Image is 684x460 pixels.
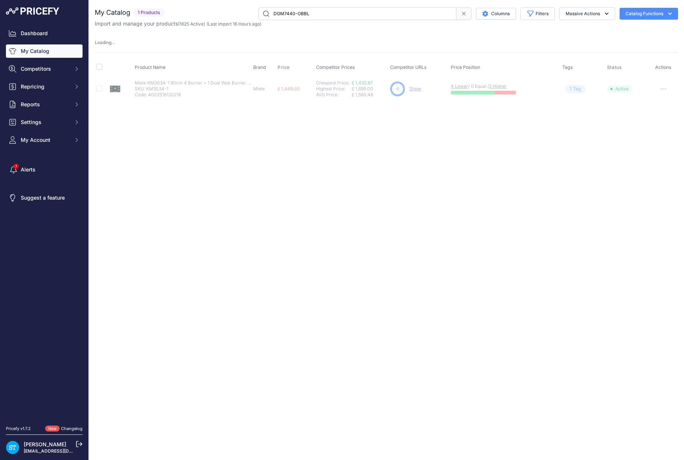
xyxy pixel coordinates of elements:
a: My Catalog [6,44,83,58]
span: 1 [570,86,571,93]
span: My Account [21,136,69,144]
span: Actions [655,64,671,70]
div: Highest Price: [316,86,352,92]
button: Price [278,64,291,70]
p: / 0 Equal / [451,83,554,89]
p: Miele [253,86,275,92]
button: Massive Actions [559,7,615,20]
span: Tag [565,85,586,93]
a: Show [409,86,421,91]
p: Import and manage your products [95,20,261,27]
button: Columns [476,8,516,20]
a: £ 1,432.87 [352,80,373,86]
span: ... [111,40,115,45]
span: Settings [21,119,69,126]
span: ( ) [178,21,205,27]
p: SKU: KM3034-1 [135,86,253,92]
nav: Sidebar [6,27,83,417]
p: Code: 4002516120216 [135,92,253,98]
button: My Account [6,133,83,147]
span: Reports [21,101,69,108]
a: 2 Higher [489,83,507,89]
span: £ 1,449.00 [278,86,300,91]
a: [PERSON_NAME] [24,441,66,447]
span: Price [278,64,290,70]
span: Loading [95,40,115,45]
span: (Last import 16 Hours ago) [207,21,261,27]
span: Brand [253,64,266,70]
span: Competitor URLs [390,64,427,70]
p: Miele KM3034-1 80cm 4 Burner + 1 Dual Wok Burner Gas Hob [135,80,253,86]
button: Filters [520,7,555,20]
div: Pricefy v1.7.2 [6,426,31,432]
button: Reports [6,98,83,111]
a: Cheapest Price: [316,80,349,86]
img: Pricefy Logo [6,7,59,15]
span: Repricing [21,83,69,90]
a: 4 Lower [451,83,468,89]
a: [EMAIL_ADDRESS][DOMAIN_NAME] [24,448,101,454]
button: Settings [6,116,83,129]
a: 1625 Active [180,21,204,27]
span: Competitor Prices [316,64,355,70]
span: Product Name [135,64,165,70]
button: Status [607,64,623,70]
span: Active [607,85,632,93]
h2: My Catalog [95,7,130,18]
input: Search [258,7,456,20]
a: Changelog [61,426,83,431]
div: £ 1,560.48 [352,92,387,98]
button: Catalog Functions [620,8,678,20]
span: Competitors [21,65,69,73]
span: Tags [562,64,573,70]
span: £ 1,699.00 [352,86,373,91]
a: Suggest a feature [6,191,83,204]
span: 6 [396,86,399,92]
span: Price Position [451,64,480,70]
span: 1 Products [133,9,165,17]
span: Status [607,64,622,70]
button: Repricing [6,80,83,93]
a: Alerts [6,163,83,176]
div: AVG Price: [316,92,352,98]
a: Dashboard [6,27,83,40]
button: Competitors [6,62,83,76]
span: New [45,426,60,432]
